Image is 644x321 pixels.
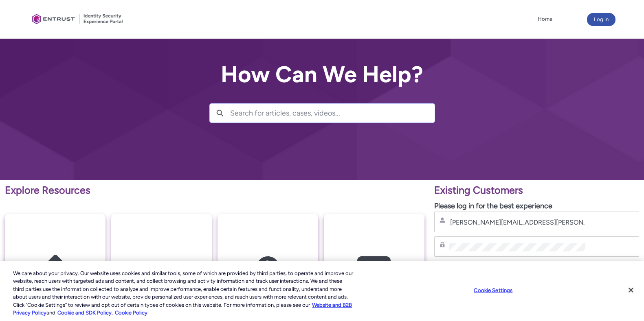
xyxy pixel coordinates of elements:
[536,13,554,25] a: Home
[434,201,639,212] p: Please log in for the best experience
[209,62,435,87] h2: How Can We Help?
[210,104,230,122] button: Search
[13,269,354,317] div: We care about your privacy. Our website uses cookies and similar tools, some of which are provide...
[587,13,615,26] button: Log in
[115,310,147,316] a: Cookie Policy
[335,229,413,317] img: Contact Support
[434,183,639,198] p: Existing Customers
[229,229,306,317] img: Knowledge Articles
[230,104,435,122] input: Search for articles, cases, videos...
[17,229,94,317] img: Getting Started
[622,281,640,299] button: Close
[123,229,200,317] img: Video Guides
[468,282,519,299] button: Cookie Settings
[57,310,113,316] a: Cookie and SDK Policy.
[5,183,424,198] p: Explore Resources
[449,218,585,227] input: Username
